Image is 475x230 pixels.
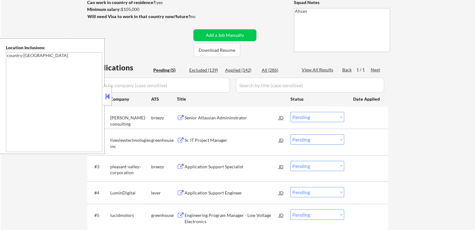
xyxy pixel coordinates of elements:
div: ATS [151,96,177,102]
div: Senior Atlassian Admininstrator [185,115,279,121]
div: All (286) [262,67,293,73]
div: JD [278,209,285,221]
div: greenhouse [151,212,177,218]
div: pleasant-valley-corporation [110,164,151,176]
div: Application Support Engineer [185,190,279,196]
div: Engineering Program Manager - Low Voltage Electronics [185,212,279,224]
div: Next [371,67,381,73]
div: lucidmotors [110,212,151,218]
div: Date Applied [353,96,381,102]
div: #3 [94,164,105,170]
div: #4 [94,190,105,196]
div: Excluded (139) [189,67,220,73]
div: Pending (5) [153,67,185,73]
div: breezy [151,115,177,121]
button: Add a Job Manually [193,29,256,41]
div: Title [177,96,285,102]
div: liveviewtechnologiesinc [110,137,151,149]
div: Application Support Specialist [185,164,279,170]
div: Applied (142) [225,67,256,73]
div: greenhouse [151,137,177,143]
div: Sr. IT Project Manager [185,137,279,143]
div: JD [278,112,285,123]
strong: Will need Visa to work in that country now/future?: [87,14,191,19]
div: Applications [89,64,151,71]
div: LuminDigital [110,190,151,196]
div: JD [278,161,285,172]
div: View All Results [302,67,335,73]
div: #5 [94,212,105,218]
div: Location Inclusions: [6,45,102,51]
div: Company [110,96,151,102]
div: breezy [151,164,177,170]
input: Search by title (case sensitive) [236,78,384,93]
div: JD [278,187,285,198]
div: JD [278,134,285,146]
button: Download Resume [194,43,240,57]
div: lever [151,190,177,196]
div: [PERSON_NAME]-consulting [110,115,151,127]
div: no [190,13,208,20]
div: $105,000 [87,6,191,12]
input: Search by company (case sensitive) [89,78,230,93]
div: 1 / 1 [356,67,371,73]
div: Back [342,67,352,73]
strong: Minimum salary: [87,7,121,12]
div: Status [290,93,344,104]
